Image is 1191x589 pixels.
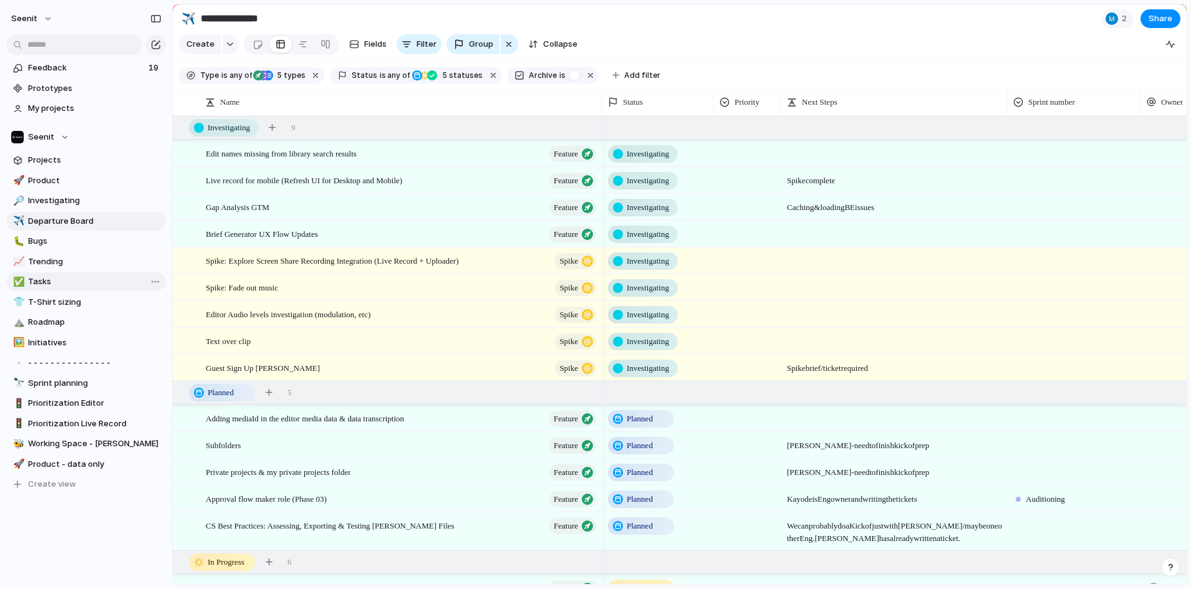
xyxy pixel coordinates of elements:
[782,459,1007,479] span: [PERSON_NAME] - need to finish kick of prep
[220,96,239,108] span: Name
[206,333,251,348] span: Text over clip
[554,199,578,216] span: Feature
[28,377,162,390] span: Sprint planning
[1122,12,1131,25] span: 2
[627,201,669,214] span: Investigating
[417,38,436,50] span: Filter
[555,333,596,350] button: Spike
[13,254,22,269] div: 📈
[13,194,22,208] div: 🔎
[186,38,215,50] span: Create
[13,356,22,370] div: ▫️
[549,173,596,189] button: Feature
[13,437,22,451] div: 🐝
[13,416,22,431] div: 🚦
[28,131,54,143] span: Seenit
[6,212,166,231] a: ✈️Departure Board
[559,360,578,377] span: Spike
[206,360,320,375] span: Guest Sign Up [PERSON_NAME]
[11,377,24,390] button: 🔭
[13,234,22,249] div: 🐛
[28,154,162,166] span: Projects
[11,296,24,309] button: 👕
[6,191,166,210] a: 🔎Investigating
[287,386,292,399] span: 5
[28,235,162,247] span: Bugs
[28,215,162,227] span: Departure Board
[559,306,578,323] span: Spike
[11,256,24,268] button: 📈
[386,70,410,81] span: any of
[1026,493,1065,505] span: Auditioning
[206,226,318,241] span: Brief Generator UX Flow Updates
[219,69,254,82] button: isany of
[529,70,557,81] span: Archive
[287,556,292,568] span: 6
[6,171,166,190] div: 🚀Product
[6,353,166,372] a: ▫️- - - - - - - - - - - - - - -
[28,418,162,430] span: Prioritization Live Record
[206,411,404,425] span: Adding mediaId in the editor media data & data transcription
[554,491,578,508] span: Feature
[6,394,166,413] a: 🚦Prioritization Editor
[6,293,166,312] a: 👕T-Shirt sizing
[13,275,22,289] div: ✅
[627,175,669,187] span: Investigating
[627,148,669,160] span: Investigating
[148,62,161,74] span: 19
[28,458,162,471] span: Product - data only
[364,38,387,50] span: Fields
[206,518,455,532] span: CS Best Practices: Assessing, Exporting & Testing [PERSON_NAME] Files
[555,307,596,323] button: Spike
[549,518,596,534] button: Feature
[438,70,449,80] span: 5
[181,10,195,27] div: ✈️
[469,38,493,50] span: Group
[178,9,198,29] button: ✈️
[28,102,162,115] span: My projects
[6,272,166,291] a: ✅Tasks
[273,70,306,81] span: types
[28,478,76,491] span: Create view
[253,69,308,82] button: 5 types
[228,70,252,81] span: any of
[13,173,22,188] div: 🚀
[206,491,327,505] span: Approval flow maker role (Phase 03)
[6,313,166,332] div: ⛰️Roadmap
[28,397,162,409] span: Prioritization Editor
[6,475,166,494] button: Create view
[11,316,24,328] button: ⛰️
[206,464,350,479] span: Private projects & my private projects folder
[627,282,669,294] span: Investigating
[208,386,234,399] span: Planned
[6,79,166,98] a: Prototypes
[623,96,643,108] span: Status
[555,360,596,376] button: Spike
[627,335,669,348] span: Investigating
[6,9,59,29] button: Seenit
[11,458,24,471] button: 🚀
[549,491,596,507] button: Feature
[549,411,596,427] button: Feature
[28,316,162,328] span: Roadmap
[627,439,653,452] span: Planned
[273,70,284,80] span: 5
[554,172,578,189] span: Feature
[6,434,166,453] a: 🐝Working Space - [PERSON_NAME]
[28,337,162,349] span: Initiatives
[549,146,596,162] button: Feature
[206,253,459,267] span: Spike: Explore Screen Share Recording Integration (Live Record + Uploader)
[559,252,578,270] span: Spike
[28,175,162,187] span: Product
[559,279,578,297] span: Spike
[6,374,166,393] a: 🔭Sprint planning
[554,464,578,481] span: Feature
[735,96,759,108] span: Priority
[200,70,219,81] span: Type
[523,34,582,54] button: Collapse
